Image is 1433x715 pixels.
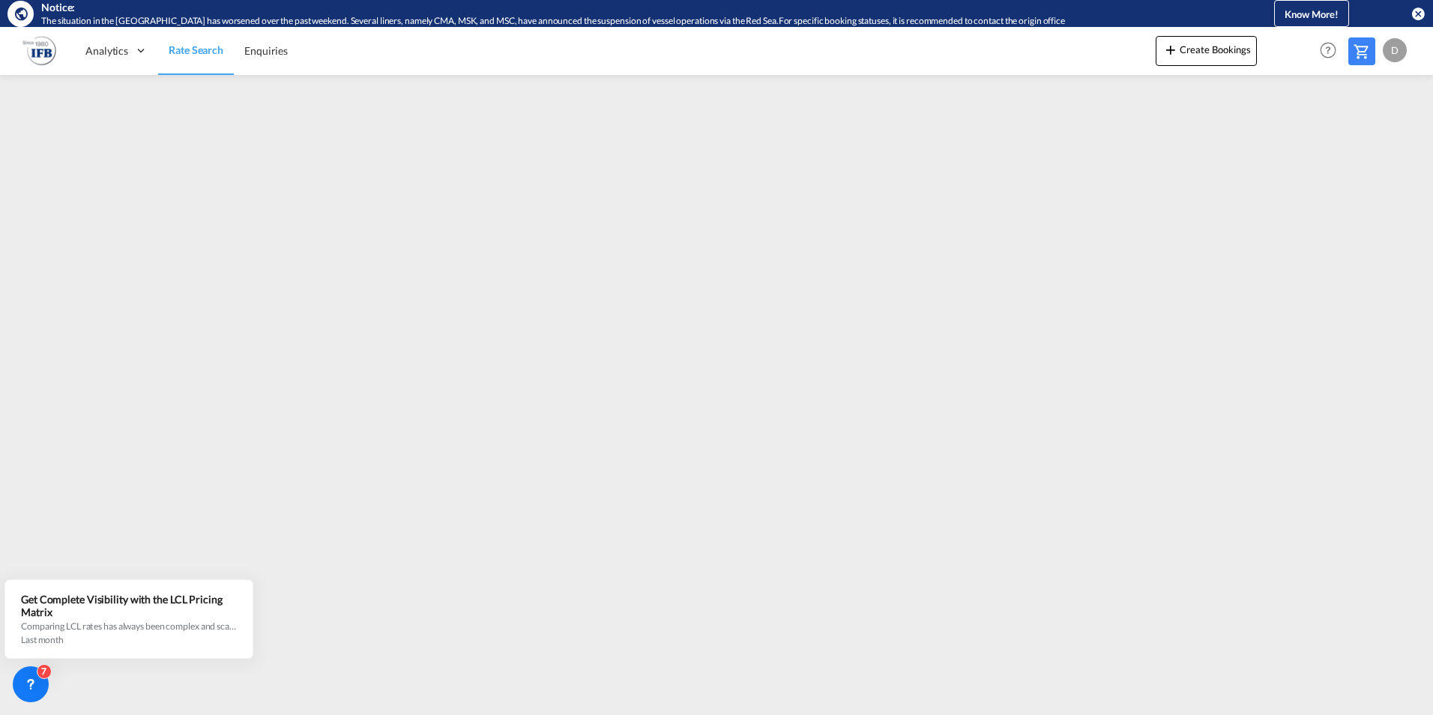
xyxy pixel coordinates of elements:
[22,34,56,67] img: b628ab10256c11eeb52753acbc15d091.png
[1383,38,1407,62] div: D
[1315,37,1341,63] span: Help
[1162,40,1180,58] md-icon: icon-plus 400-fg
[1285,8,1339,20] span: Know More!
[1156,36,1257,66] button: icon-plus 400-fgCreate Bookings
[1315,37,1348,64] div: Help
[158,26,234,75] a: Rate Search
[1411,6,1426,21] button: icon-close-circle
[244,44,288,57] span: Enquiries
[85,43,128,58] span: Analytics
[41,15,1213,28] div: The situation in the Red Sea has worsened over the past weekend. Several liners, namely CMA, MSK,...
[234,26,298,75] a: Enquiries
[13,6,28,21] md-icon: icon-earth
[75,26,158,75] div: Analytics
[169,43,223,56] span: Rate Search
